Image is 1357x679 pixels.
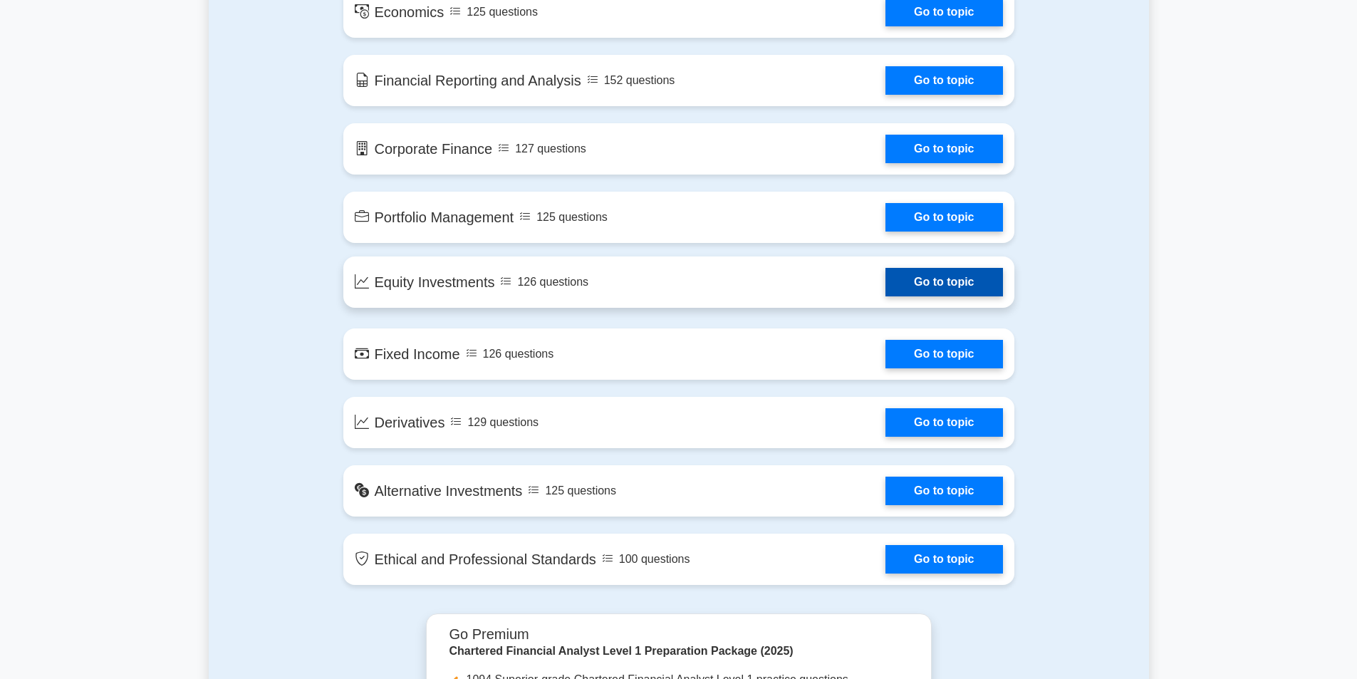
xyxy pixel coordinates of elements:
a: Go to topic [885,268,1002,296]
a: Go to topic [885,477,1002,505]
a: Go to topic [885,545,1002,574]
a: Go to topic [885,340,1002,368]
a: Go to topic [885,203,1002,232]
a: Go to topic [885,135,1002,163]
a: Go to topic [885,66,1002,95]
a: Go to topic [885,408,1002,437]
